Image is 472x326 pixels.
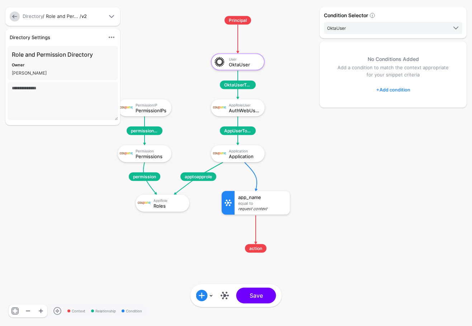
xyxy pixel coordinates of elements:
[327,25,346,31] span: OktaUser
[334,56,452,63] h5: No Conditions Added
[122,308,142,314] span: Condition
[238,201,286,205] div: Equal To
[7,34,104,41] div: Directory Settings
[213,101,226,114] img: svg+xml;base64,PHN2ZyBpZD0iTG9nbyIgeG1sbnM9Imh0dHA6Ly93d3cudzMub3JnLzIwMDAvc3ZnIiB3aWR0aD0iMTIxLj...
[238,207,286,211] div: Request Context
[81,13,87,19] strong: v2
[213,147,226,160] img: svg+xml;base64,PHN2ZyBpZD0iTG9nbyIgeG1sbnM9Imh0dHA6Ly93d3cudzMub3JnLzIwMDAvc3ZnIiB3aWR0aD0iMTIxLj...
[12,62,24,67] strong: Owner
[229,62,260,67] div: OktaUser
[12,70,47,76] app-identifier: [PERSON_NAME]
[12,50,114,59] h3: Role and Permission Directory
[229,153,260,159] div: Application
[220,81,256,89] span: OktaUserToAuthWebUserProfile
[23,13,43,19] a: Directory
[91,308,116,314] span: Relationship
[154,198,184,202] div: AppRole
[324,12,368,18] strong: Condition Selector
[213,56,226,68] img: svg+xml;base64,PHN2ZyB3aWR0aD0iNjQiIGhlaWdodD0iNjQiIHZpZXdCb3g9IjAgMCA2NCA2NCIgZmlsbD0ibm9uZSIgeG...
[229,148,260,153] div: Application
[220,127,256,135] span: AppUserToApp
[376,84,410,95] a: Add condition
[180,173,216,181] span: apptoapprole
[245,244,266,253] span: action
[229,108,260,113] div: AuthWebUser
[236,288,276,303] button: Save
[154,203,184,208] div: Roles
[229,57,260,61] div: User
[229,103,260,107] div: AppRoleUser
[376,87,379,93] span: +
[238,195,286,200] div: app_name
[67,308,85,314] span: Context
[225,16,251,25] span: Principal
[334,64,452,79] p: Add a condition to match the context appropriate for your snippet criteria
[21,13,106,20] div: / Role and Per... /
